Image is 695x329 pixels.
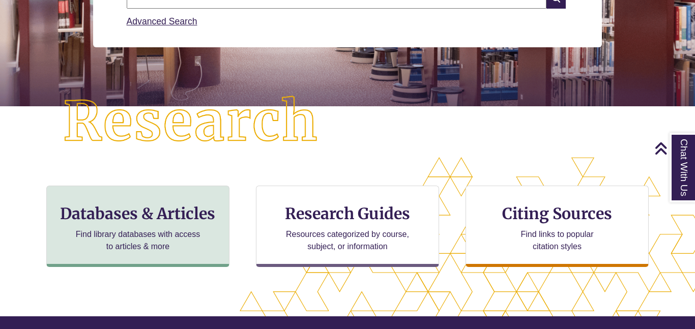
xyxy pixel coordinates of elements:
[256,186,439,267] a: Research Guides Resources categorized by course, subject, or information
[654,141,692,155] a: Back to Top
[508,228,607,253] p: Find links to popular citation styles
[46,186,229,267] a: Databases & Articles Find library databases with access to articles & more
[127,16,197,26] a: Advanced Search
[35,68,347,176] img: Research
[72,228,205,253] p: Find library databases with access to articles & more
[281,228,414,253] p: Resources categorized by course, subject, or information
[466,186,649,267] a: Citing Sources Find links to popular citation styles
[55,204,221,223] h3: Databases & Articles
[265,204,430,223] h3: Research Guides
[495,204,619,223] h3: Citing Sources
